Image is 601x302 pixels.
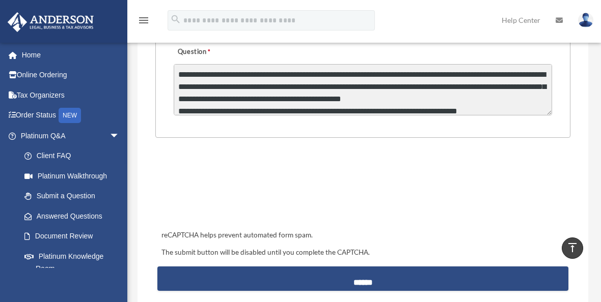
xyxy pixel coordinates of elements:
a: Platinum Walkthrough [14,166,135,186]
a: vertical_align_top [562,237,583,259]
a: Answered Questions [14,206,135,226]
i: search [170,14,181,25]
div: reCAPTCHA helps prevent automated form spam. [157,229,568,241]
a: Platinum Knowledge Room [14,246,135,279]
a: Platinum Q&Aarrow_drop_down [7,126,135,146]
div: NEW [59,108,81,123]
a: Client FAQ [14,146,135,166]
label: Question [174,45,253,59]
iframe: reCAPTCHA [158,169,313,209]
div: The submit button will be disabled until you complete the CAPTCHA. [157,247,568,259]
i: vertical_align_top [566,241,579,254]
a: Document Review [14,226,135,247]
a: Online Ordering [7,65,135,85]
a: Home [7,45,135,65]
a: Order StatusNEW [7,105,135,126]
img: Anderson Advisors Platinum Portal [5,12,97,32]
i: menu [138,14,150,26]
a: Tax Organizers [7,85,135,105]
img: User Pic [578,13,593,27]
a: menu [138,18,150,26]
span: arrow_drop_down [110,126,130,146]
a: Submit a Question [14,186,130,206]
